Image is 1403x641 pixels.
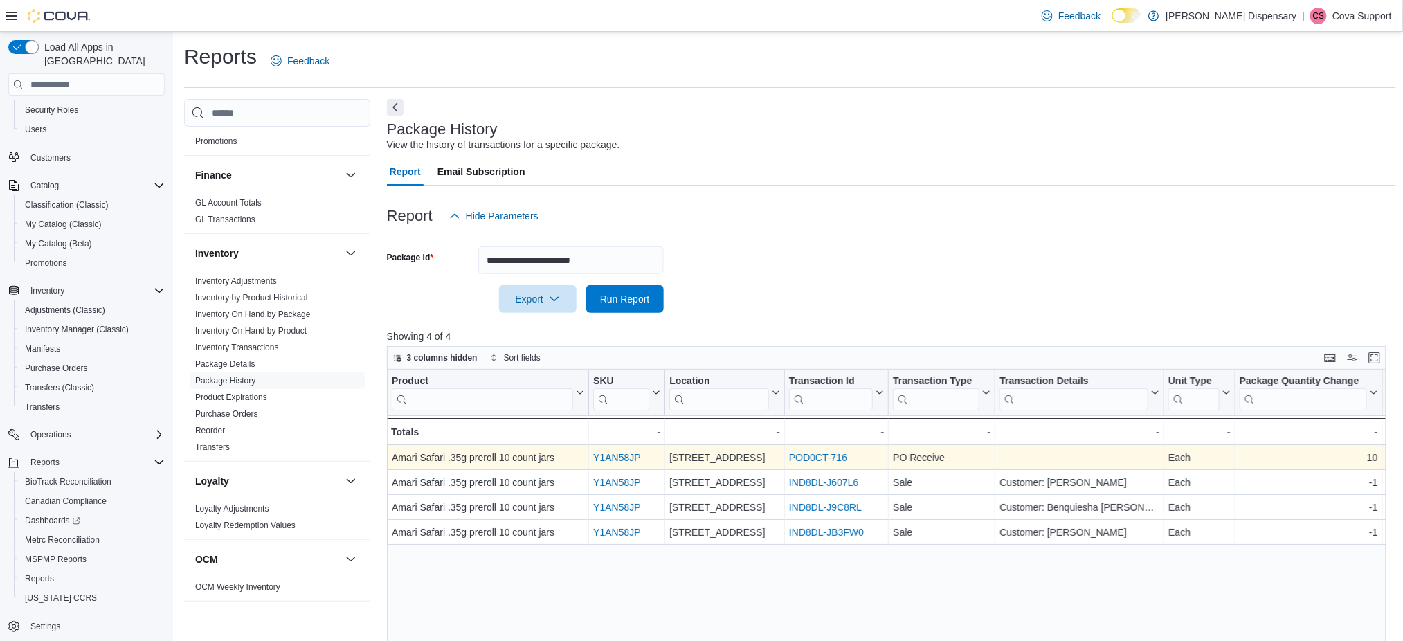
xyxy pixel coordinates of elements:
[195,392,267,402] a: Product Expirations
[600,292,650,306] span: Run Report
[999,524,1159,541] div: Customer: [PERSON_NAME]
[19,255,165,271] span: Promotions
[195,309,311,319] a: Inventory On Hand by Package
[1240,424,1378,440] div: -
[195,246,239,260] h3: Inventory
[19,399,65,415] a: Transfers
[444,202,544,230] button: Hide Parameters
[19,512,86,529] a: Dashboards
[669,449,780,466] div: [STREET_ADDRESS]
[19,570,165,587] span: Reports
[1168,424,1231,440] div: -
[19,235,165,252] span: My Catalog (Beta)
[19,102,165,118] span: Security Roles
[25,454,65,471] button: Reports
[19,302,111,318] a: Adjustments (Classic)
[19,321,165,338] span: Inventory Manager (Classic)
[343,245,359,262] button: Inventory
[19,379,100,396] a: Transfers (Classic)
[669,375,769,410] div: Location
[30,152,71,163] span: Customers
[1112,8,1141,23] input: Dark Mode
[593,452,640,463] a: Y1AN58JP
[195,474,229,488] h3: Loyalty
[25,282,70,299] button: Inventory
[195,425,225,436] span: Reorder
[1313,8,1325,24] span: CS
[19,532,165,548] span: Metrc Reconciliation
[1168,375,1231,410] button: Unit Type
[14,300,170,320] button: Adjustments (Classic)
[392,524,584,541] div: Amari Safari .35g preroll 10 count jars
[593,375,649,388] div: SKU
[343,473,359,489] button: Loyalty
[392,474,584,491] div: Amari Safari .35g preroll 10 count jars
[195,343,279,352] a: Inventory Transactions
[25,177,165,194] span: Catalog
[25,401,60,413] span: Transfers
[669,499,780,516] div: [STREET_ADDRESS]
[19,399,165,415] span: Transfers
[1240,499,1378,516] div: -1
[392,449,584,466] div: Amari Safari .35g preroll 10 count jars
[14,339,170,359] button: Manifests
[1366,350,1383,366] button: Enter fullscreen
[25,343,60,354] span: Manifests
[392,375,584,410] button: Product
[30,429,71,440] span: Operations
[184,273,370,461] div: Inventory
[893,375,979,388] div: Transaction Type
[593,527,640,538] a: Y1AN58JP
[669,524,780,541] div: [STREET_ADDRESS]
[593,477,640,488] a: Y1AN58JP
[25,199,109,210] span: Classification (Classic)
[19,216,165,233] span: My Catalog (Classic)
[387,138,620,152] div: View the history of transactions for a specific package.
[25,124,46,135] span: Users
[19,473,117,490] a: BioTrack Reconciliation
[789,527,864,538] a: IND8DL-JB3FW0
[30,180,59,191] span: Catalog
[195,409,258,419] a: Purchase Orders
[1322,350,1339,366] button: Keyboard shortcuts
[507,285,568,313] span: Export
[593,502,640,513] a: Y1AN58JP
[195,521,296,530] a: Loyalty Redemption Values
[19,590,165,606] span: Washington CCRS
[195,325,307,336] span: Inventory On Hand by Product
[195,426,225,435] a: Reorder
[195,442,230,453] span: Transfers
[19,473,165,490] span: BioTrack Reconciliation
[499,285,577,313] button: Export
[19,360,93,377] a: Purchase Orders
[25,618,66,635] a: Settings
[1240,375,1378,410] button: Package Quantity Change
[25,426,77,443] button: Operations
[392,375,573,388] div: Product
[392,499,584,516] div: Amari Safari .35g preroll 10 count jars
[504,352,541,363] span: Sort fields
[789,477,858,488] a: IND8DL-J607L6
[19,235,98,252] a: My Catalog (Beta)
[25,515,80,526] span: Dashboards
[387,99,404,116] button: Next
[25,382,94,393] span: Transfers (Classic)
[14,195,170,215] button: Classification (Classic)
[390,158,421,186] span: Report
[19,551,165,568] span: MSPMP Reports
[1168,524,1231,541] div: Each
[25,305,105,316] span: Adjustments (Classic)
[669,424,780,440] div: -
[195,552,218,566] h3: OCM
[387,252,433,263] label: Package Id
[19,532,105,548] a: Metrc Reconciliation
[14,320,170,339] button: Inventory Manager (Classic)
[19,493,165,509] span: Canadian Compliance
[25,573,54,584] span: Reports
[593,375,660,410] button: SKU
[25,534,100,545] span: Metrc Reconciliation
[195,136,237,147] span: Promotions
[1168,375,1220,410] div: Unit Type
[19,341,165,357] span: Manifests
[25,496,107,507] span: Canadian Compliance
